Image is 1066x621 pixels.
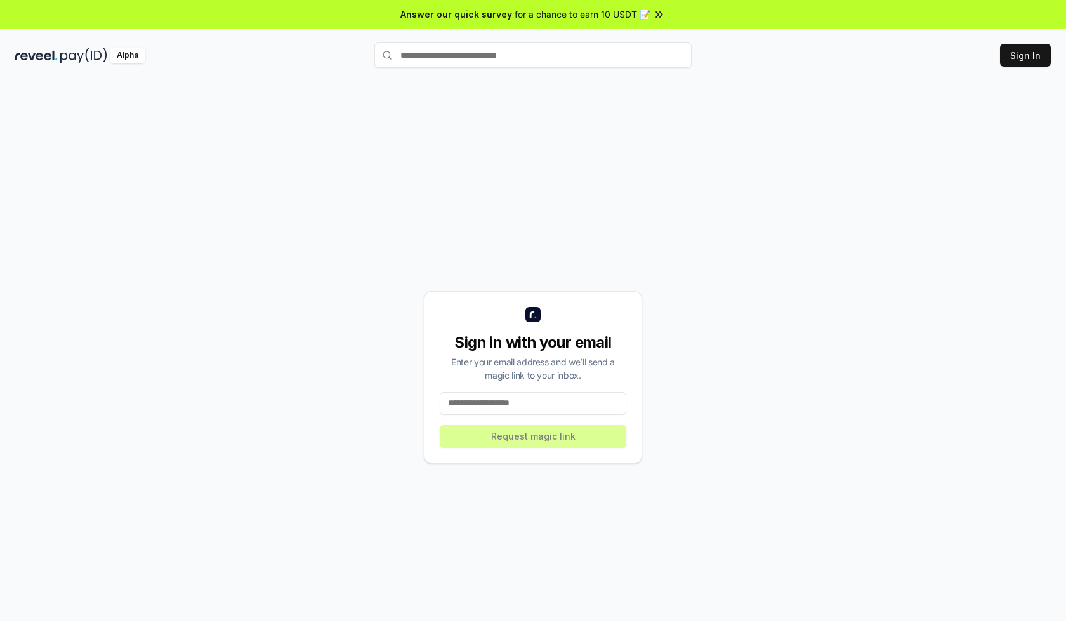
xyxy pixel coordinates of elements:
[525,307,541,322] img: logo_small
[440,355,626,382] div: Enter your email address and we’ll send a magic link to your inbox.
[440,332,626,353] div: Sign in with your email
[400,8,512,21] span: Answer our quick survey
[1000,44,1051,67] button: Sign In
[60,48,107,63] img: pay_id
[515,8,650,21] span: for a chance to earn 10 USDT 📝
[15,48,58,63] img: reveel_dark
[110,48,145,63] div: Alpha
